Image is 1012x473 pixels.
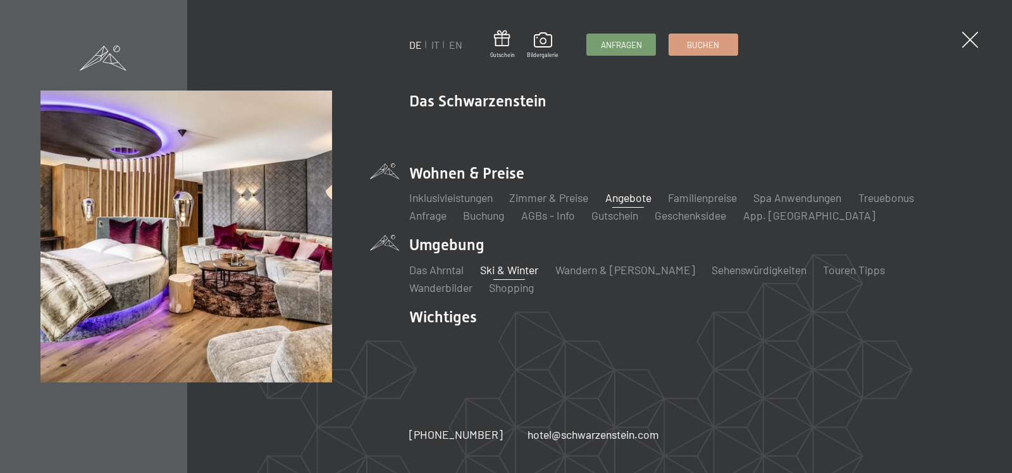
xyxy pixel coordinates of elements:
[601,39,642,51] span: Anfragen
[687,39,719,51] span: Buchen
[668,191,737,205] a: Familienpreise
[527,32,558,59] a: Bildergalerie
[527,51,558,59] span: Bildergalerie
[528,427,659,443] a: hotel@schwarzenstein.com
[490,51,515,59] span: Gutschein
[669,34,737,55] a: Buchen
[409,263,464,277] a: Das Ahrntal
[712,263,806,277] a: Sehenswürdigkeiten
[555,263,695,277] a: Wandern & [PERSON_NAME]
[591,208,638,222] a: Gutschein
[409,39,422,51] a: DE
[823,263,885,277] a: Touren Tipps
[655,208,726,222] a: Geschenksidee
[409,427,503,443] a: [PHONE_NUMBER]
[587,34,655,55] a: Anfragen
[858,191,914,205] a: Treuebonus
[409,427,503,441] span: [PHONE_NUMBER]
[409,208,447,222] a: Anfrage
[521,208,575,222] a: AGBs - Info
[409,281,472,294] a: Wanderbilder
[605,191,651,205] a: Angebote
[409,191,493,205] a: Inklusivleistungen
[489,281,534,294] a: Shopping
[490,30,515,59] a: Gutschein
[743,208,875,222] a: App. [GEOGRAPHIC_DATA]
[463,208,504,222] a: Buchung
[431,39,440,51] a: IT
[449,39,462,51] a: EN
[480,263,538,277] a: Ski & Winter
[509,191,588,205] a: Zimmer & Preise
[753,191,841,205] a: Spa Anwendungen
